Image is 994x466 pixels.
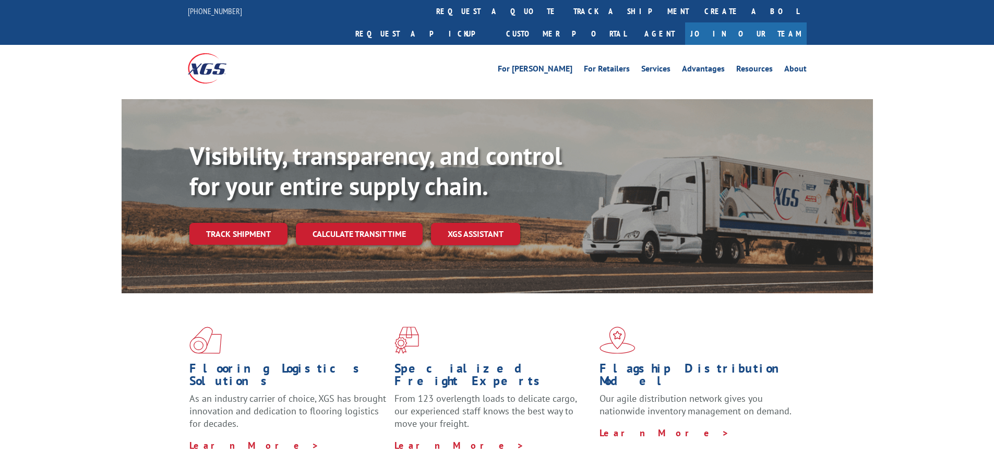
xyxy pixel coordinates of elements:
[682,65,725,76] a: Advantages
[685,22,807,45] a: Join Our Team
[600,362,797,392] h1: Flagship Distribution Model
[394,362,592,392] h1: Specialized Freight Experts
[189,139,562,202] b: Visibility, transparency, and control for your entire supply chain.
[736,65,773,76] a: Resources
[394,439,524,451] a: Learn More >
[641,65,670,76] a: Services
[600,392,792,417] span: Our agile distribution network gives you nationwide inventory management on demand.
[394,392,592,439] p: From 123 overlength loads to delicate cargo, our experienced staff knows the best way to move you...
[296,223,423,245] a: Calculate transit time
[189,327,222,354] img: xgs-icon-total-supply-chain-intelligence-red
[394,327,419,354] img: xgs-icon-focused-on-flooring-red
[188,6,242,16] a: [PHONE_NUMBER]
[189,392,386,429] span: As an industry carrier of choice, XGS has brought innovation and dedication to flooring logistics...
[189,223,288,245] a: Track shipment
[189,439,319,451] a: Learn More >
[431,223,520,245] a: XGS ASSISTANT
[498,22,634,45] a: Customer Portal
[634,22,685,45] a: Agent
[189,362,387,392] h1: Flooring Logistics Solutions
[498,65,572,76] a: For [PERSON_NAME]
[348,22,498,45] a: Request a pickup
[600,427,729,439] a: Learn More >
[600,327,636,354] img: xgs-icon-flagship-distribution-model-red
[584,65,630,76] a: For Retailers
[784,65,807,76] a: About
